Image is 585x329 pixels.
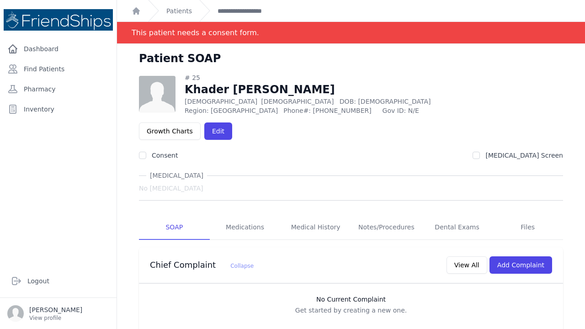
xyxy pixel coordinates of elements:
[148,295,554,304] h3: No Current Complaint
[230,263,254,269] span: Collapse
[492,215,563,240] a: Files
[489,256,552,274] button: Add Complaint
[447,256,487,274] button: View All
[4,9,113,31] img: Medical Missions EMR
[383,106,481,115] span: Gov ID: N/E
[139,215,210,240] a: SOAP
[152,152,178,159] label: Consent
[150,260,254,271] h3: Chief Complaint
[7,305,109,322] a: [PERSON_NAME] View profile
[139,51,221,66] h1: Patient SOAP
[185,97,481,106] p: [DEMOGRAPHIC_DATA]
[29,305,82,314] p: [PERSON_NAME]
[283,106,377,115] span: Phone#: [PHONE_NUMBER]
[132,22,259,43] div: This patient needs a consent form.
[185,82,481,97] h1: Khader [PERSON_NAME]
[117,22,585,44] div: Notification
[340,98,431,105] span: DOB: [DEMOGRAPHIC_DATA]
[4,100,113,118] a: Inventory
[210,215,281,240] a: Medications
[185,106,278,115] span: Region: [GEOGRAPHIC_DATA]
[29,314,82,322] p: View profile
[139,76,175,112] img: person-242608b1a05df3501eefc295dc1bc67a.jpg
[139,215,563,240] nav: Tabs
[204,122,232,140] a: Edit
[4,40,113,58] a: Dashboard
[185,73,481,82] div: # 25
[7,272,109,290] a: Logout
[485,152,563,159] label: [MEDICAL_DATA] Screen
[148,306,554,315] p: Get started by creating a new one.
[4,60,113,78] a: Find Patients
[351,215,422,240] a: Notes/Procedures
[139,122,201,140] a: Growth Charts
[422,215,493,240] a: Dental Exams
[261,98,334,105] span: [DEMOGRAPHIC_DATA]
[280,215,351,240] a: Medical History
[146,171,207,180] span: [MEDICAL_DATA]
[139,184,203,193] span: No [MEDICAL_DATA]
[166,6,192,16] a: Patients
[4,80,113,98] a: Pharmacy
